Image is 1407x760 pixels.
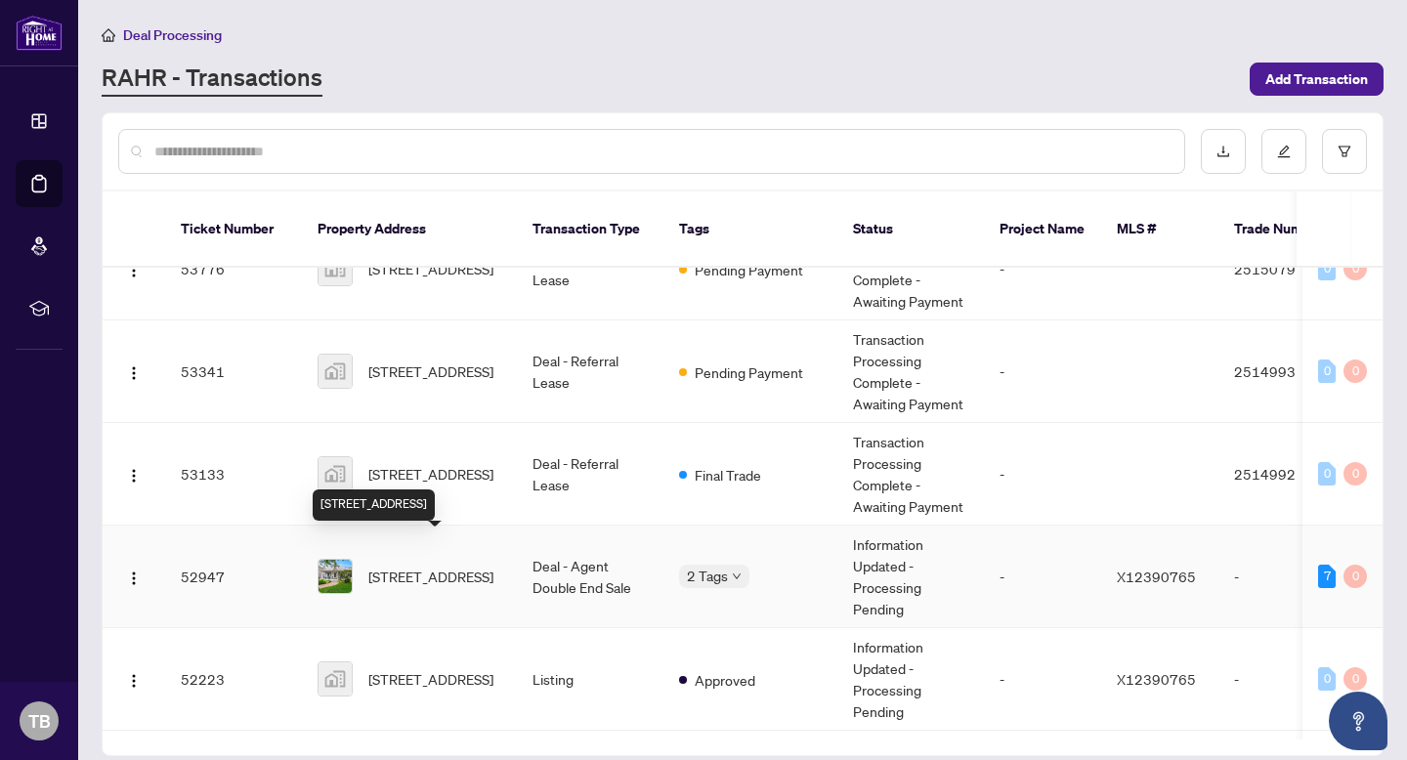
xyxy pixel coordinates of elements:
img: Logo [126,365,142,381]
span: X12390765 [1117,568,1196,585]
span: X12390765 [1117,670,1196,688]
th: MLS # [1101,191,1218,268]
div: 0 [1343,257,1367,280]
div: [STREET_ADDRESS] [313,489,435,521]
button: edit [1261,129,1306,174]
div: 0 [1318,667,1336,691]
div: 0 [1318,359,1336,383]
td: 53776 [165,218,302,320]
span: down [732,571,742,581]
div: 0 [1343,667,1367,691]
span: filter [1338,145,1351,158]
span: [STREET_ADDRESS] [368,463,493,485]
td: - [984,218,1101,320]
td: - [984,628,1101,731]
td: Information Updated - Processing Pending [837,628,984,731]
img: thumbnail-img [319,457,352,490]
span: Final Trade [695,464,761,486]
td: 52223 [165,628,302,731]
td: Listing [517,628,663,731]
th: Project Name [984,191,1101,268]
img: thumbnail-img [319,662,352,696]
span: edit [1277,145,1291,158]
td: Transaction Processing Complete - Awaiting Payment [837,218,984,320]
td: 53133 [165,423,302,526]
span: home [102,28,115,42]
td: - [984,526,1101,628]
span: TB [28,707,51,735]
div: 7 [1318,565,1336,588]
span: Approved [695,669,755,691]
img: Logo [126,673,142,689]
span: [STREET_ADDRESS] [368,360,493,382]
img: logo [16,15,63,51]
td: - [1218,628,1355,731]
span: download [1216,145,1230,158]
th: Ticket Number [165,191,302,268]
span: Pending Payment [695,259,803,280]
button: Logo [118,458,149,489]
div: 0 [1318,462,1336,486]
td: 2515079 [1218,218,1355,320]
td: 52947 [165,526,302,628]
th: Transaction Type [517,191,663,268]
td: Information Updated - Processing Pending [837,526,984,628]
button: download [1201,129,1246,174]
td: Deal - Agent Double End Sale [517,526,663,628]
div: 0 [1318,257,1336,280]
span: Pending Payment [695,361,803,383]
button: Logo [118,356,149,387]
button: Add Transaction [1250,63,1384,96]
th: Tags [663,191,837,268]
span: [STREET_ADDRESS] [368,258,493,279]
button: Logo [118,663,149,695]
img: thumbnail-img [319,355,352,388]
span: Deal Processing [123,26,222,44]
div: 0 [1343,565,1367,588]
img: Logo [126,468,142,484]
td: 2514992 [1218,423,1355,526]
img: Logo [126,570,142,586]
td: 2514993 [1218,320,1355,423]
button: Open asap [1329,692,1387,750]
img: Logo [126,263,142,278]
td: Deal - Referral Lease [517,218,663,320]
th: Property Address [302,191,517,268]
td: Deal - Referral Lease [517,423,663,526]
button: Logo [118,253,149,284]
td: Transaction Processing Complete - Awaiting Payment [837,423,984,526]
span: Add Transaction [1265,63,1368,95]
span: 2 Tags [687,565,728,587]
button: Logo [118,561,149,592]
td: - [984,320,1101,423]
a: RAHR - Transactions [102,62,322,97]
td: 53341 [165,320,302,423]
th: Status [837,191,984,268]
td: Transaction Processing Complete - Awaiting Payment [837,320,984,423]
img: thumbnail-img [319,560,352,593]
td: - [1218,526,1355,628]
td: - [984,423,1101,526]
div: 0 [1343,359,1367,383]
td: Deal - Referral Lease [517,320,663,423]
button: filter [1322,129,1367,174]
span: [STREET_ADDRESS] [368,566,493,587]
th: Trade Number [1218,191,1355,268]
div: 0 [1343,462,1367,486]
span: [STREET_ADDRESS] [368,668,493,690]
img: thumbnail-img [319,252,352,285]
